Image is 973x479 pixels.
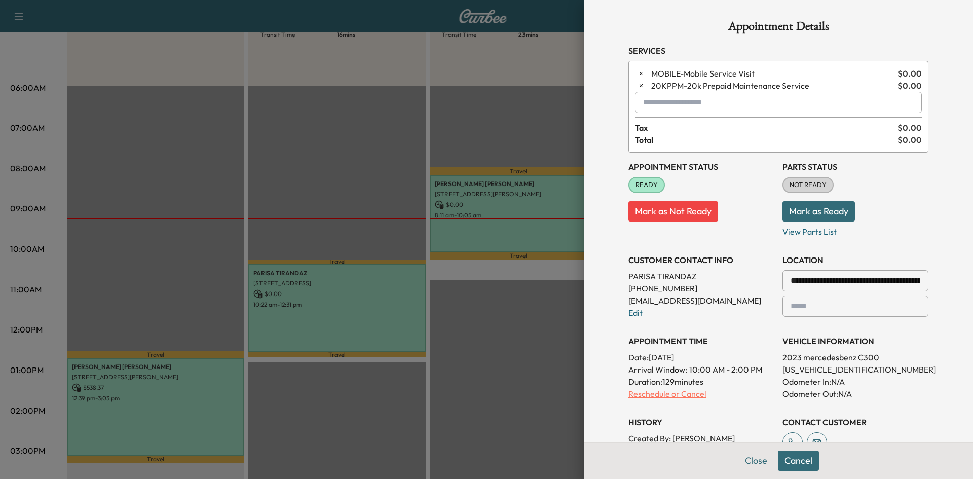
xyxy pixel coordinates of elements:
[897,134,922,146] span: $ 0.00
[628,388,774,400] p: Reschedule or Cancel
[628,432,774,445] p: Created By : [PERSON_NAME]
[628,351,774,363] p: Date: [DATE]
[782,363,928,376] p: [US_VEHICLE_IDENTIFICATION_NUMBER]
[782,335,928,347] h3: VEHICLE INFORMATION
[778,451,819,471] button: Cancel
[651,80,893,92] span: 20k Prepaid Maintenance Service
[628,201,718,222] button: Mark as Not Ready
[628,161,774,173] h3: Appointment Status
[628,335,774,347] h3: APPOINTMENT TIME
[628,416,774,428] h3: History
[628,254,774,266] h3: CUSTOMER CONTACT INFO
[651,67,893,80] span: Mobile Service Visit
[782,376,928,388] p: Odometer In: N/A
[689,363,762,376] span: 10:00 AM - 2:00 PM
[628,294,774,307] p: [EMAIL_ADDRESS][DOMAIN_NAME]
[628,363,774,376] p: Arrival Window:
[782,351,928,363] p: 2023 mercedesbenz C300
[628,376,774,388] p: Duration: 129 minutes
[897,67,922,80] span: $ 0.00
[738,451,774,471] button: Close
[628,45,928,57] h3: Services
[628,308,643,318] a: Edit
[782,254,928,266] h3: LOCATION
[629,180,664,190] span: READY
[782,161,928,173] h3: Parts Status
[628,270,774,282] p: PARISA TIRANDAZ
[635,122,897,134] span: Tax
[628,20,928,36] h1: Appointment Details
[782,222,928,238] p: View Parts List
[897,80,922,92] span: $ 0.00
[783,180,833,190] span: NOT READY
[635,134,897,146] span: Total
[628,282,774,294] p: [PHONE_NUMBER]
[782,201,855,222] button: Mark as Ready
[782,388,928,400] p: Odometer Out: N/A
[897,122,922,134] span: $ 0.00
[782,416,928,428] h3: CONTACT CUSTOMER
